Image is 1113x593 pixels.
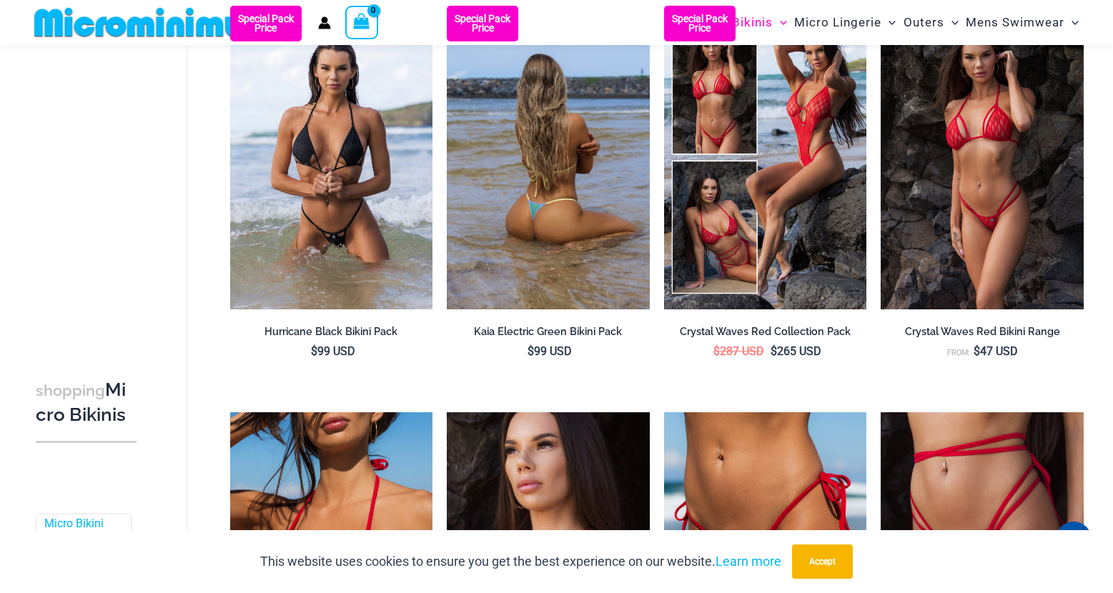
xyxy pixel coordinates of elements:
[771,344,777,358] span: $
[713,344,764,358] bdi: 287 USD
[881,6,1084,309] a: Crystal Waves 305 Tri Top 4149 Thong 02Crystal Waves 305 Tri Top 4149 Thong 01Crystal Waves 305 T...
[230,325,433,344] a: Hurricane Black Bikini Pack
[230,6,433,309] img: Hurricane Black 3277 Tri Top 4277 Thong Bottom 09
[713,344,720,358] span: $
[44,517,120,547] a: Micro Bikini Tops
[688,2,1084,43] nav: Site Navigation
[791,4,899,41] a: Micro LingerieMenu ToggleMenu Toggle
[944,4,959,41] span: Menu Toggle
[881,6,1084,309] img: Crystal Waves 305 Tri Top 4149 Thong 02
[962,4,1082,41] a: Mens SwimwearMenu ToggleMenu Toggle
[690,4,791,41] a: Micro BikinisMenu ToggleMenu Toggle
[318,16,331,29] a: Account icon link
[664,325,867,344] a: Crystal Waves Red Collection Pack
[974,344,1018,358] bdi: 47 USD
[36,48,164,334] iframe: TrustedSite Certified
[447,325,650,339] h2: Kaia Electric Green Bikini Pack
[311,344,355,358] bdi: 99 USD
[881,4,896,41] span: Menu Toggle
[345,6,378,39] a: View Shopping Cart, empty
[900,4,962,41] a: OutersMenu ToggleMenu Toggle
[230,14,302,33] b: Special Pack Price
[1064,4,1079,41] span: Menu Toggle
[664,6,867,309] a: Collection Pack Crystal Waves 305 Tri Top 4149 Thong 01Crystal Waves 305 Tri Top 4149 Thong 01
[794,4,881,41] span: Micro Lingerie
[664,6,867,309] img: Collection Pack
[966,4,1064,41] span: Mens Swimwear
[447,325,650,344] a: Kaia Electric Green Bikini Pack
[881,325,1084,339] h2: Crystal Waves Red Bikini Range
[260,551,781,572] p: This website uses cookies to ensure you get the best experience on our website.
[230,325,433,339] h2: Hurricane Black Bikini Pack
[904,4,944,41] span: Outers
[230,6,433,309] a: Hurricane Black 3277 Tri Top 4277 Thong Bottom 09 Hurricane Black 3277 Tri Top 4277 Thong Bottom ...
[447,6,650,309] a: Kaia Electric Green 305 Top 445 Thong 04 Kaia Electric Green 305 Top 445 Thong 05Kaia Electric Gr...
[36,382,105,399] span: shopping
[773,4,787,41] span: Menu Toggle
[528,344,534,358] span: $
[771,344,821,358] bdi: 265 USD
[693,4,773,41] span: Micro Bikinis
[311,344,317,358] span: $
[36,378,137,427] h3: Micro Bikinis
[716,554,781,569] a: Learn more
[974,344,980,358] span: $
[881,325,1084,344] a: Crystal Waves Red Bikini Range
[29,6,264,39] img: MM SHOP LOGO FLAT
[447,6,650,309] img: Kaia Electric Green 305 Top 445 Thong 05
[528,344,572,358] bdi: 99 USD
[947,348,970,357] span: From:
[447,14,518,33] b: Special Pack Price
[664,325,867,339] h2: Crystal Waves Red Collection Pack
[792,544,853,579] button: Accept
[664,14,736,33] b: Special Pack Price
